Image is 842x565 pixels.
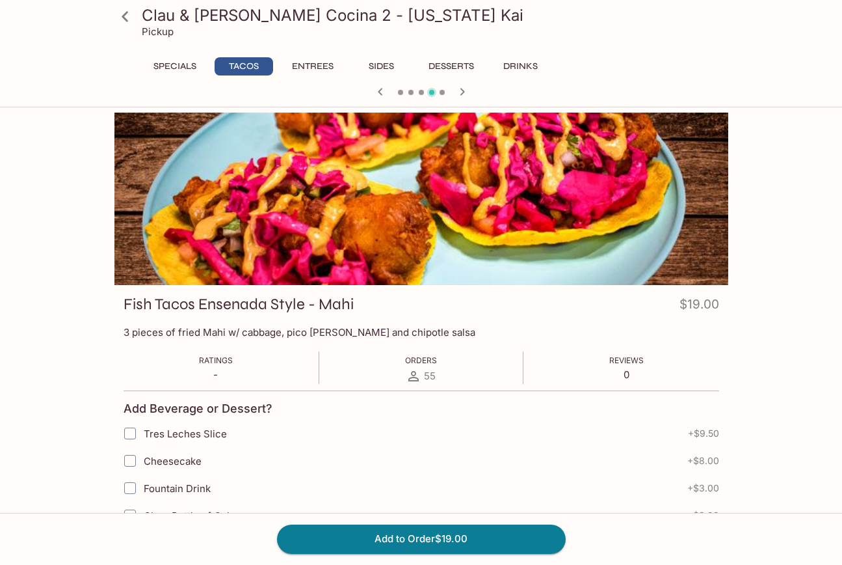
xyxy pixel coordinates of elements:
[144,510,238,522] span: Glass Bottle of Coke
[144,455,202,467] span: Cheesecake
[424,370,436,382] span: 55
[687,456,719,466] span: + $8.00
[215,57,273,76] button: Tacos
[199,355,233,365] span: Ratings
[142,5,723,25] h3: Clau & [PERSON_NAME] Cocina 2 - [US_STATE] Kai
[405,355,437,365] span: Orders
[352,57,411,76] button: Sides
[124,402,272,416] h4: Add Beverage or Dessert?
[609,355,644,365] span: Reviews
[114,113,728,285] div: Fish Tacos Ensenada Style - Mahi
[609,368,644,381] p: 0
[277,525,566,553] button: Add to Order$19.00
[687,483,719,493] span: + $3.00
[144,482,211,495] span: Fountain Drink
[124,326,719,338] p: 3 pieces of fried Mahi w/ cabbage, pico [PERSON_NAME] and chipotle salsa
[421,57,481,76] button: Desserts
[144,428,227,440] span: Tres Leches Slice
[283,57,342,76] button: Entrees
[146,57,204,76] button: Specials
[687,510,719,521] span: + $3.99
[199,368,233,381] p: -
[124,294,354,314] h3: Fish Tacos Ensenada Style - Mahi
[492,57,550,76] button: Drinks
[688,428,719,439] span: + $9.50
[679,294,719,320] h4: $19.00
[142,25,174,38] p: Pickup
